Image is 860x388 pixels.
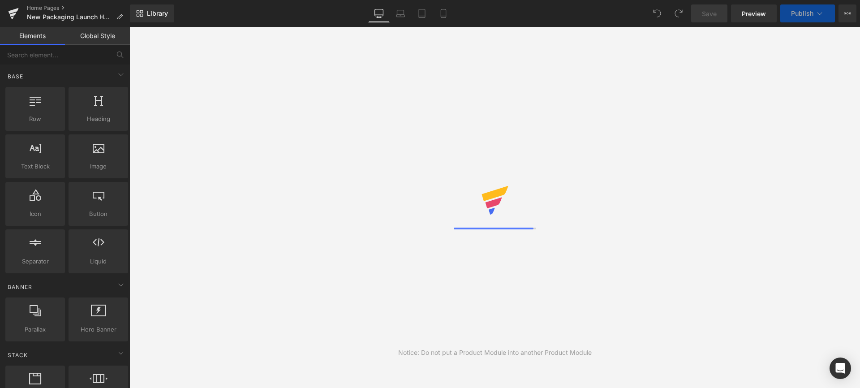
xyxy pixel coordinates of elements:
a: Global Style [65,27,130,45]
div: Notice: Do not put a Product Module into another Product Module [398,348,592,358]
span: Heading [71,114,125,124]
span: Save [702,9,717,18]
span: Base [7,72,24,81]
span: Image [71,162,125,171]
span: Library [147,9,168,17]
span: Separator [8,257,62,266]
span: Stack [7,351,29,359]
button: Publish [780,4,835,22]
button: Undo [648,4,666,22]
span: Parallax [8,325,62,334]
div: Open Intercom Messenger [830,358,851,379]
span: Text Block [8,162,62,171]
span: New Packaging Launch Homepage Reskin [27,13,113,21]
span: Publish [791,10,813,17]
a: Laptop [390,4,411,22]
span: Liquid [71,257,125,266]
a: Desktop [368,4,390,22]
a: Tablet [411,4,433,22]
span: Row [8,114,62,124]
button: Redo [670,4,688,22]
span: Button [71,209,125,219]
span: Preview [742,9,766,18]
span: Icon [8,209,62,219]
button: More [838,4,856,22]
span: Banner [7,283,33,291]
span: Hero Banner [71,325,125,334]
a: Preview [731,4,777,22]
a: Home Pages [27,4,130,12]
a: New Library [130,4,174,22]
a: Mobile [433,4,454,22]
